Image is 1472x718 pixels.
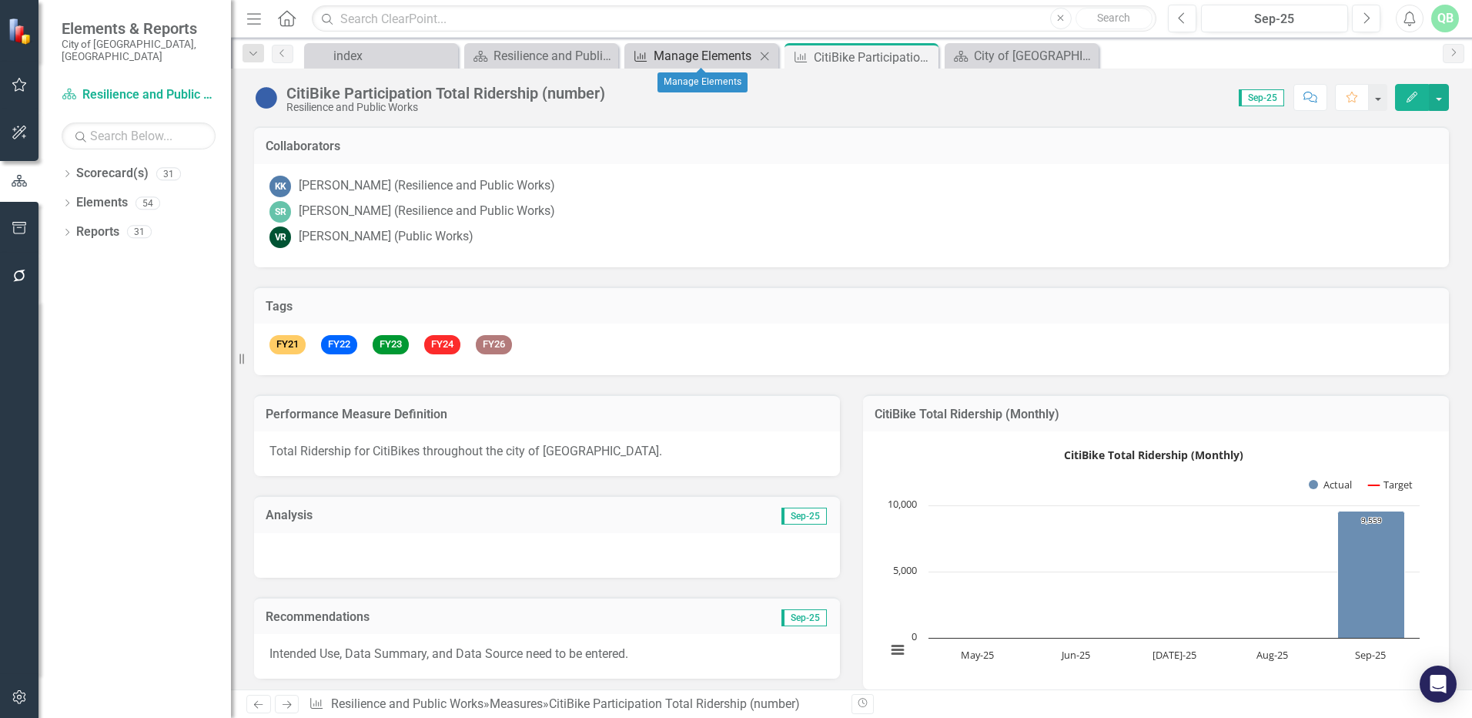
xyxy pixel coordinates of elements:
[1076,8,1153,29] button: Search
[1239,89,1284,106] span: Sep-25
[331,696,483,711] a: Resilience and Public Works
[1256,648,1288,662] text: Aug-25
[321,335,357,354] span: FY22
[62,38,216,63] small: City of [GEOGRAPHIC_DATA], [GEOGRAPHIC_DATA]
[628,46,755,65] a: Manage Elements
[286,85,605,102] div: CitiBike Participation Total Ridership (number)
[1060,648,1090,662] text: Jun-25
[1431,5,1459,32] button: QB
[8,18,35,45] img: ClearPoint Strategy
[912,629,917,643] text: 0
[266,610,653,624] h3: Recommendations
[1361,515,1382,525] text: 9,559
[1201,5,1348,32] button: Sep-25
[266,139,1437,153] h3: Collaborators
[887,639,908,661] button: View chart menu, CitiBike Total Ridership (Monthly)
[269,335,306,354] span: FY21
[1064,448,1243,462] text: CitiBike Total Ridership (Monthly)
[1368,478,1413,492] button: Show Target
[974,46,1095,65] div: City of [GEOGRAPHIC_DATA]
[814,48,935,67] div: CitiBike Participation Total Ridership (number)
[1309,478,1352,492] button: Show Actual
[286,102,605,113] div: Resilience and Public Works
[269,201,291,223] div: SR
[156,167,181,180] div: 31
[1338,512,1405,639] path: Sep-25, 9,559. Actual.
[127,226,152,239] div: 31
[878,443,1434,674] div: CitiBike Total Ridership (Monthly). Highcharts interactive chart.
[269,176,291,197] div: KK
[948,46,1095,65] a: City of [GEOGRAPHIC_DATA]
[549,696,800,711] div: CitiBike Participation Total Ridership (number)
[299,177,555,195] div: [PERSON_NAME] (Resilience and Public Works)
[654,46,755,65] div: Manage Elements
[76,165,149,183] a: Scorecard(s)
[254,86,279,110] img: No Information
[1097,12,1130,24] span: Search
[657,72,748,92] div: Manage Elements
[490,696,543,711] a: Measures
[312,5,1156,32] input: Search ClearPoint...
[781,609,827,626] span: Sep-25
[266,508,547,522] h3: Analysis
[1153,648,1196,662] text: [DATE]-25
[308,46,454,65] a: index
[62,122,216,149] input: Search Below...
[373,335,409,354] span: FY23
[266,408,828,421] h3: Performance Measure Definition
[1206,10,1343,29] div: Sep-25
[1383,478,1413,492] text: Target
[62,19,216,38] span: Elements & Reports
[424,335,460,354] span: FY24
[299,228,473,246] div: [PERSON_NAME] (Public Works)
[333,46,454,65] div: index
[76,194,128,212] a: Elements
[878,443,1427,674] svg: Interactive chart
[76,223,119,241] a: Reports
[893,563,917,577] text: 5,000
[1420,666,1457,703] div: Open Intercom Messenger
[309,696,840,713] div: » »
[62,86,216,104] a: Resilience and Public Works
[266,300,1437,314] h3: Tags
[135,196,160,210] div: 54
[269,226,291,248] div: VR
[493,46,614,65] div: Resilience and Public Works
[978,512,1405,639] g: Actual, series 1 of 2. Bar series with 5 bars.
[299,203,555,220] div: [PERSON_NAME] (Resilience and Public Works)
[468,46,614,65] a: Resilience and Public Works
[269,443,825,461] p: Total Ridership for CitiBikes throughout the city of [GEOGRAPHIC_DATA].
[1323,478,1352,492] text: Actual
[961,648,994,662] text: May-25
[888,497,917,511] text: 10,000
[1355,648,1386,662] text: Sep-25
[476,335,512,354] span: FY26
[269,646,825,663] p: Intended Use, Data Summary, and Data Source need to be entered.
[781,508,827,525] span: Sep-25
[875,408,1437,421] h3: CitiBike Total Ridership (Monthly)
